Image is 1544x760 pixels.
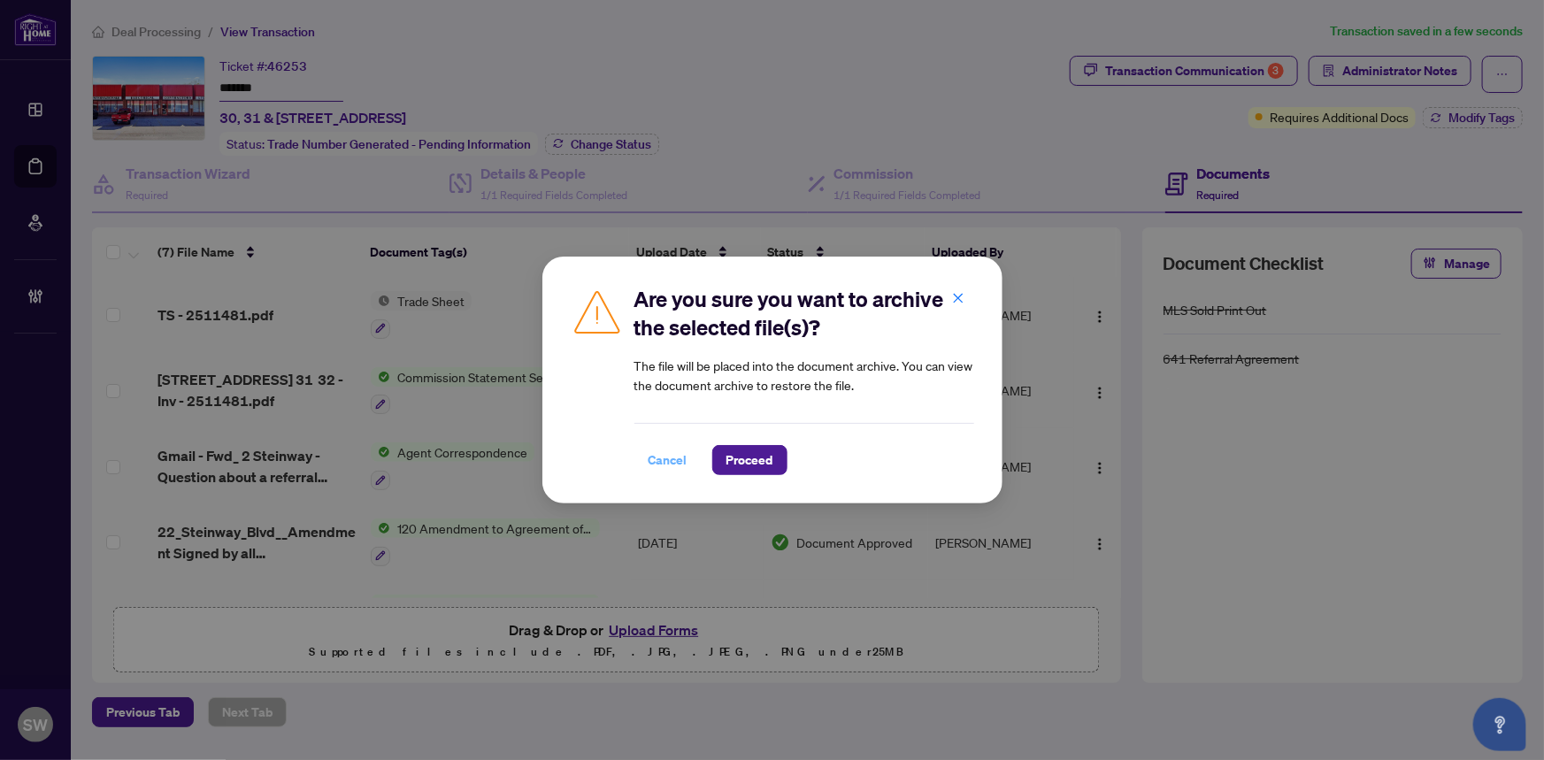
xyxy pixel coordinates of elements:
[634,285,974,342] h2: Are you sure you want to archive the selected file(s)?
[634,356,974,395] article: The file will be placed into the document archive. You can view the document archive to restore t...
[726,446,773,474] span: Proceed
[649,446,688,474] span: Cancel
[634,445,702,475] button: Cancel
[1473,698,1526,751] button: Open asap
[571,285,624,338] img: Caution Icon
[952,292,964,304] span: close
[712,445,787,475] button: Proceed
